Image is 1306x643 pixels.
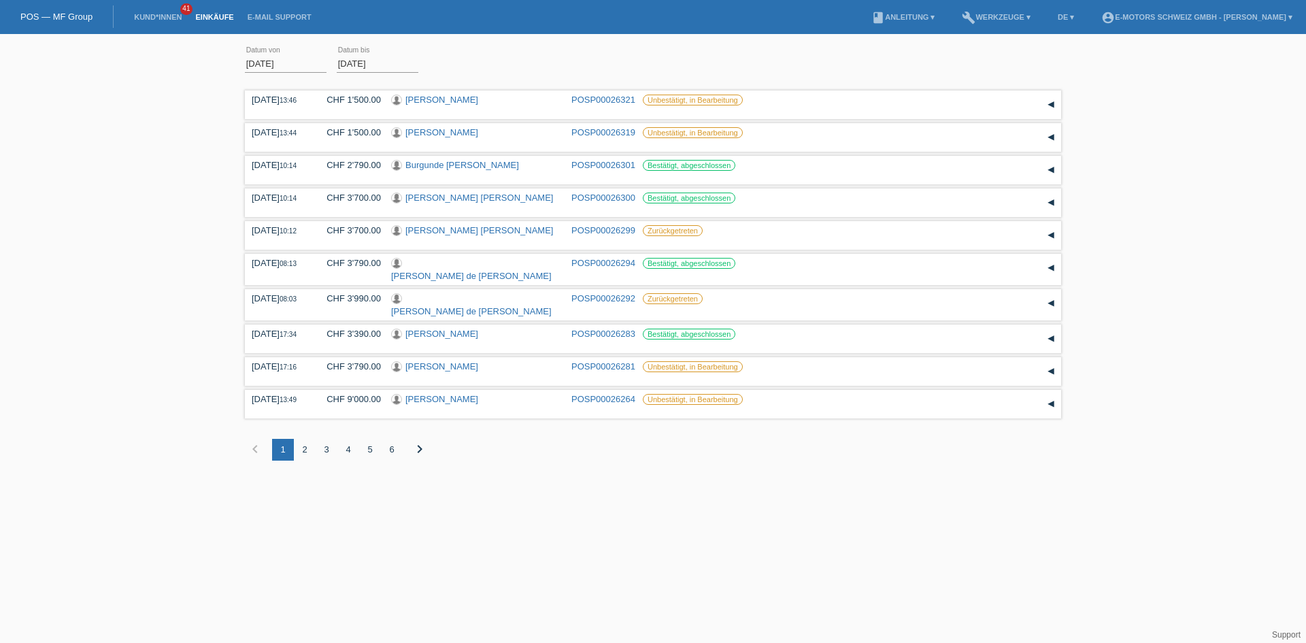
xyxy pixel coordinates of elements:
[1041,258,1061,278] div: auf-/zuklappen
[571,95,635,105] a: POSP00026321
[280,363,297,371] span: 17:16
[316,193,381,203] div: CHF 3'700.00
[643,329,735,340] label: Bestätigt, abgeschlossen
[571,361,635,372] a: POSP00026281
[955,13,1037,21] a: buildWerkzeuge ▾
[316,95,381,105] div: CHF 1'500.00
[280,129,297,137] span: 13:44
[865,13,941,21] a: bookAnleitung ▾
[316,225,381,235] div: CHF 3'700.00
[1041,95,1061,115] div: auf-/zuklappen
[280,260,297,267] span: 08:13
[316,329,381,339] div: CHF 3'390.00
[272,439,294,461] div: 1
[643,361,743,372] label: Unbestätigt, in Bearbeitung
[316,361,381,372] div: CHF 3'790.00
[316,394,381,404] div: CHF 9'000.00
[127,13,188,21] a: Kund*innen
[1041,225,1061,246] div: auf-/zuklappen
[252,329,306,339] div: [DATE]
[405,394,478,404] a: [PERSON_NAME]
[643,193,735,203] label: Bestätigt, abgeschlossen
[571,258,635,268] a: POSP00026294
[643,160,735,171] label: Bestätigt, abgeschlossen
[871,11,885,24] i: book
[381,439,403,461] div: 6
[405,193,553,203] a: [PERSON_NAME] [PERSON_NAME]
[252,225,306,235] div: [DATE]
[241,13,318,21] a: E-Mail Support
[405,329,478,339] a: [PERSON_NAME]
[252,193,306,203] div: [DATE]
[391,271,552,281] a: [PERSON_NAME] de [PERSON_NAME]
[280,227,297,235] span: 10:12
[359,439,381,461] div: 5
[1041,293,1061,314] div: auf-/zuklappen
[280,295,297,303] span: 08:03
[1041,127,1061,148] div: auf-/zuklappen
[252,127,306,137] div: [DATE]
[571,127,635,137] a: POSP00026319
[252,258,306,268] div: [DATE]
[316,293,381,303] div: CHF 3'990.00
[252,293,306,303] div: [DATE]
[20,12,93,22] a: POS — MF Group
[643,225,703,236] label: Zurückgetreten
[405,95,478,105] a: [PERSON_NAME]
[571,225,635,235] a: POSP00026299
[1041,329,1061,349] div: auf-/zuklappen
[571,293,635,303] a: POSP00026292
[405,160,519,170] a: Burgunde [PERSON_NAME]
[247,441,263,457] i: chevron_left
[571,329,635,339] a: POSP00026283
[1272,630,1301,640] a: Support
[252,394,306,404] div: [DATE]
[280,331,297,338] span: 17:34
[316,439,337,461] div: 3
[1041,361,1061,382] div: auf-/zuklappen
[294,439,316,461] div: 2
[643,258,735,269] label: Bestätigt, abgeschlossen
[316,160,381,170] div: CHF 2'790.00
[280,97,297,104] span: 13:46
[1101,11,1115,24] i: account_circle
[252,361,306,372] div: [DATE]
[405,127,478,137] a: [PERSON_NAME]
[280,162,297,169] span: 10:14
[280,396,297,403] span: 13:49
[962,11,975,24] i: build
[188,13,240,21] a: Einkäufe
[643,95,743,105] label: Unbestätigt, in Bearbeitung
[405,225,553,235] a: [PERSON_NAME] [PERSON_NAME]
[316,258,381,268] div: CHF 3'790.00
[1051,13,1081,21] a: DE ▾
[643,293,703,304] label: Zurückgetreten
[180,3,192,15] span: 41
[316,127,381,137] div: CHF 1'500.00
[1094,13,1299,21] a: account_circleE-Motors Schweiz GmbH - [PERSON_NAME] ▾
[412,441,428,457] i: chevron_right
[643,394,743,405] label: Unbestätigt, in Bearbeitung
[252,95,306,105] div: [DATE]
[252,160,306,170] div: [DATE]
[337,439,359,461] div: 4
[280,195,297,202] span: 10:14
[571,394,635,404] a: POSP00026264
[571,193,635,203] a: POSP00026300
[571,160,635,170] a: POSP00026301
[1041,394,1061,414] div: auf-/zuklappen
[1041,160,1061,180] div: auf-/zuklappen
[1041,193,1061,213] div: auf-/zuklappen
[643,127,743,138] label: Unbestätigt, in Bearbeitung
[391,306,552,316] a: [PERSON_NAME] de [PERSON_NAME]
[405,361,478,372] a: [PERSON_NAME]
